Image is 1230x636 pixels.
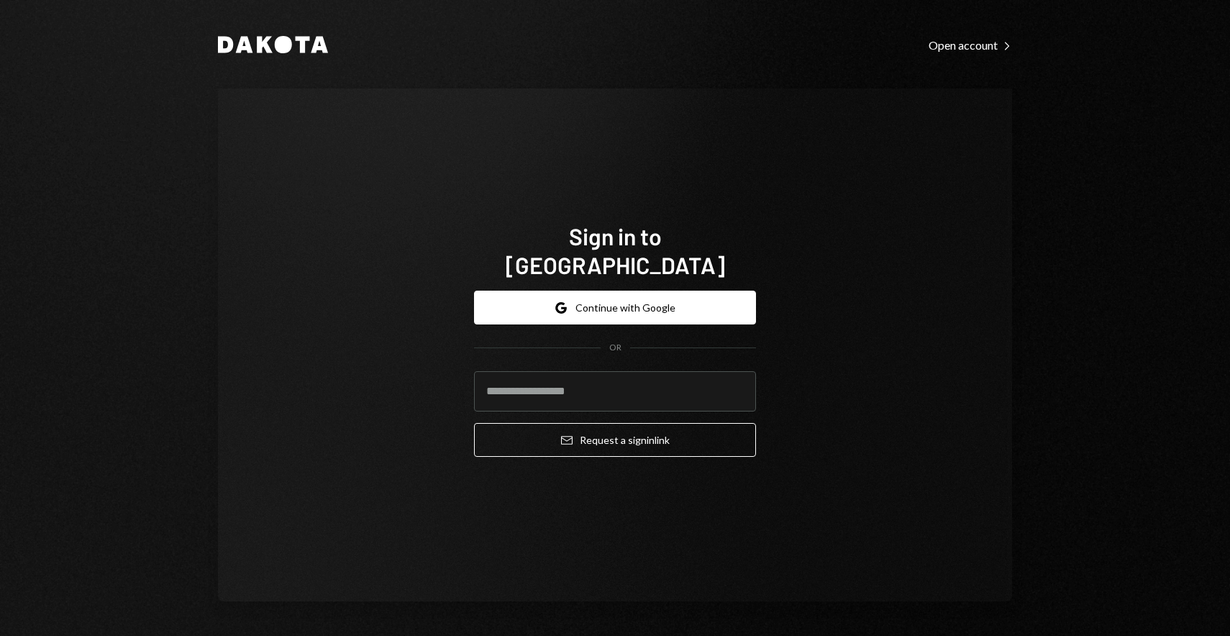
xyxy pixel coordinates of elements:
button: Request a signinlink [474,423,756,457]
h1: Sign in to [GEOGRAPHIC_DATA] [474,222,756,279]
div: Open account [929,38,1012,53]
button: Continue with Google [474,291,756,324]
div: OR [609,342,621,354]
a: Open account [929,37,1012,53]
